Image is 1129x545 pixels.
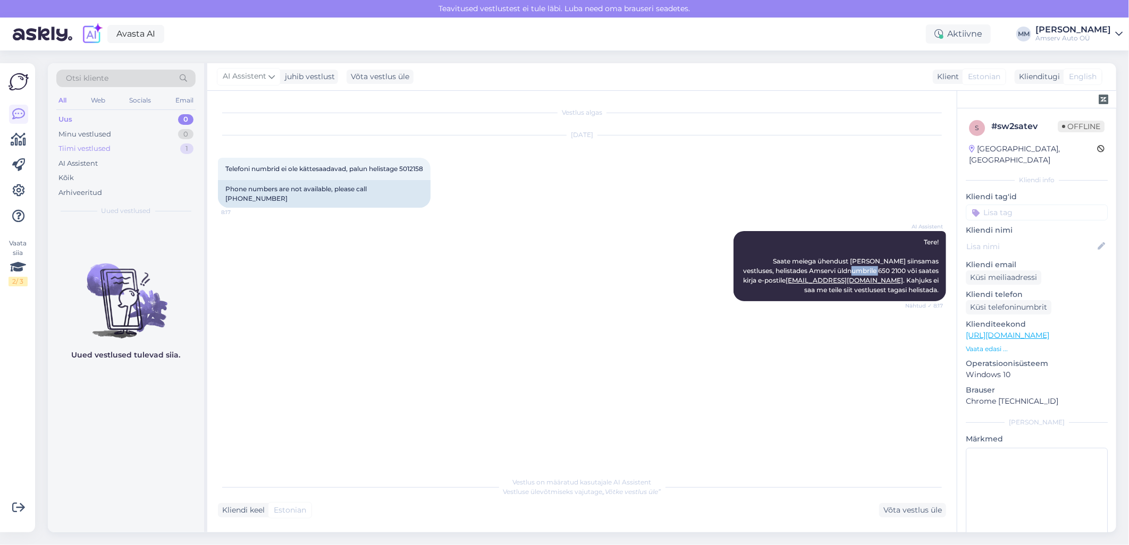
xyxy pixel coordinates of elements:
[225,165,423,173] span: Telefoni numbrid ei ole kättesaadavad, palun helistage 5012158
[966,300,1051,314] div: Küsi telefoninumbrit
[173,93,196,107] div: Email
[1058,121,1105,132] span: Offline
[966,319,1108,330] p: Klienditeekond
[48,244,204,340] img: No chats
[72,350,181,361] p: Uued vestlused tulevad siia.
[966,396,1108,407] p: Chrome [TECHNICAL_ID]
[786,276,903,284] a: [EMAIL_ADDRESS][DOMAIN_NAME]
[347,70,414,84] div: Võta vestlus üle
[58,173,74,183] div: Kõik
[903,302,943,310] span: Nähtud ✓ 8:17
[178,129,193,140] div: 0
[968,71,1000,82] span: Estonian
[879,503,946,517] div: Võta vestlus üle
[966,241,1096,252] input: Lisa nimi
[966,191,1108,202] p: Kliendi tag'id
[56,93,69,107] div: All
[991,120,1058,133] div: # sw2satev
[1099,95,1108,104] img: zendesk
[966,344,1108,354] p: Vaata edasi ...
[975,124,979,132] span: s
[966,385,1108,396] p: Brauser
[969,143,1097,166] div: [GEOGRAPHIC_DATA], [GEOGRAPHIC_DATA]
[966,259,1108,270] p: Kliendi email
[9,277,28,286] div: 2 / 3
[966,358,1108,369] p: Operatsioonisüsteem
[89,93,107,107] div: Web
[127,93,153,107] div: Socials
[503,488,661,496] span: Vestluse ülevõtmiseks vajutage
[1035,34,1111,42] div: Amserv Auto OÜ
[223,71,266,82] span: AI Assistent
[966,289,1108,300] p: Kliendi telefon
[178,114,193,125] div: 0
[180,143,193,154] div: 1
[58,158,98,169] div: AI Assistent
[218,180,431,208] div: Phone numbers are not available, please call [PHONE_NUMBER]
[58,188,102,198] div: Arhiveeritud
[603,488,661,496] i: „Võtke vestlus üle”
[9,72,29,92] img: Askly Logo
[1035,25,1111,34] div: [PERSON_NAME]
[966,418,1108,427] div: [PERSON_NAME]
[221,208,261,216] span: 8:17
[1035,25,1123,42] a: [PERSON_NAME]Amserv Auto OÜ
[1015,71,1060,82] div: Klienditugi
[966,330,1049,340] a: [URL][DOMAIN_NAME]
[218,108,946,117] div: Vestlus algas
[926,24,991,44] div: Aktiivne
[218,505,265,516] div: Kliendi keel
[107,25,164,43] a: Avasta AI
[966,175,1108,185] div: Kliendi info
[218,130,946,140] div: [DATE]
[281,71,335,82] div: juhib vestlust
[1069,71,1097,82] span: English
[58,129,111,140] div: Minu vestlused
[102,206,151,216] span: Uued vestlused
[966,205,1108,220] input: Lisa tag
[966,225,1108,236] p: Kliendi nimi
[58,114,72,125] div: Uus
[966,433,1108,445] p: Märkmed
[966,369,1108,380] p: Windows 10
[903,223,943,231] span: AI Assistent
[58,143,111,154] div: Tiimi vestlused
[933,71,959,82] div: Klient
[274,505,306,516] span: Estonian
[81,23,103,45] img: explore-ai
[9,239,28,286] div: Vaata siia
[66,73,108,84] span: Otsi kliente
[1016,27,1031,41] div: MM
[513,478,652,486] span: Vestlus on määratud kasutajale AI Assistent
[966,270,1041,285] div: Küsi meiliaadressi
